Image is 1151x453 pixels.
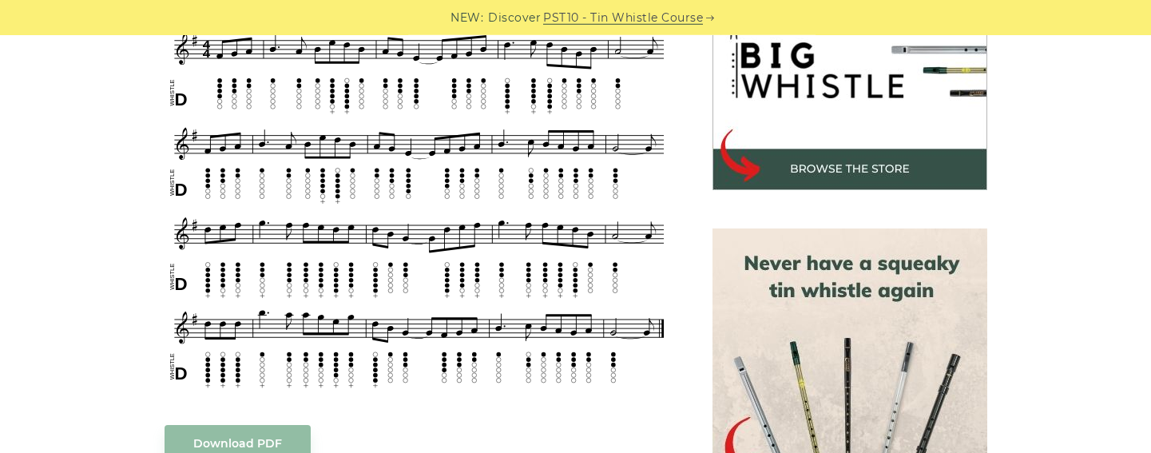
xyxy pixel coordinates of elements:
[543,9,703,27] a: PST10 - Tin Whistle Course
[488,9,541,27] span: Discover
[450,9,483,27] span: NEW:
